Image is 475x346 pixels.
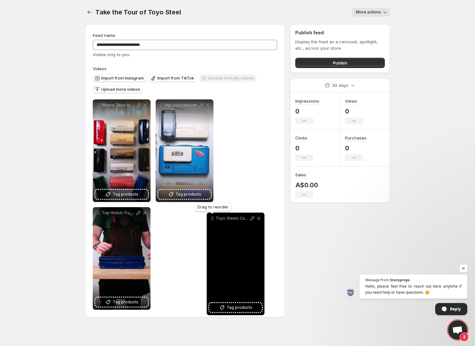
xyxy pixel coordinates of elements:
span: Tag products [113,299,138,305]
span: Publish [333,60,347,66]
p: Where Toyo Steel Started [102,103,135,108]
div: Toyo Steels Cantilever ClassicsTag products [207,213,264,315]
span: Videos [93,66,107,71]
span: Import from Instagram [101,76,144,81]
span: Tag products [113,191,138,198]
span: Take the Tour of Toyo Steel [95,8,181,16]
button: Tag products [95,190,148,199]
span: Reply [450,303,461,315]
span: 2 [460,333,469,342]
span: Hello, please feel free to reach out here anytime if you need help or have questions. 😊 [365,283,462,295]
h3: Clicks [295,135,307,141]
p: A$0.00 [295,181,318,189]
p: 30 days [332,82,348,89]
p: 0 [295,144,313,152]
button: Import from TikTok [149,74,197,82]
p: Top-Notch Trunk Types [102,210,135,215]
div: Where Toyo Steel StartedTag products [93,99,151,202]
span: Tag products [176,191,201,198]
div: Hip-roof HeavenTag products [156,99,213,202]
button: Tag products [158,190,211,199]
span: Message from [365,278,389,282]
span: Tag products [227,304,252,311]
p: 0 [295,107,319,115]
button: More actions [352,8,390,17]
span: Storeprops [390,278,410,282]
p: 0 [345,107,363,115]
div: Open chat [448,320,467,340]
button: Import from Instagram [93,74,146,82]
button: Settings [85,8,94,17]
p: Display the feed as a carousel, spotlight, etc., across your store. [295,38,385,51]
button: Upload more videos [93,86,143,93]
span: Upload more videos [101,87,140,92]
span: Visible only to you. [93,52,130,57]
button: Publish [295,58,385,68]
h3: Sales [295,172,306,178]
div: Top-Notch Trunk TypesTag products [93,207,151,310]
span: Import from TikTok [157,76,194,81]
h3: Impressions [295,98,319,104]
h3: Purchases [345,135,367,141]
span: More actions [356,10,381,15]
button: Tag products [209,303,262,312]
h3: Views [345,98,357,104]
p: Hip-roof Heaven [165,103,198,108]
p: 0 [345,144,367,152]
h2: Publish feed [295,30,385,36]
p: Toyo Steels Cantilever Classics [216,216,249,221]
span: Feed name [93,33,115,38]
button: Tag products [95,298,148,307]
